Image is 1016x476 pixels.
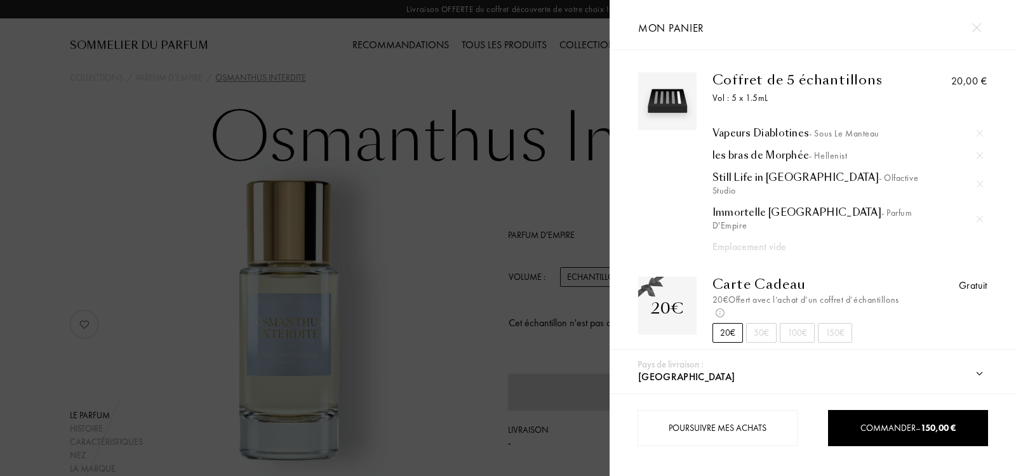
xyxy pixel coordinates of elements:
[712,323,743,343] div: 20€
[712,293,900,320] div: 20€ Offert avec l’achat d’un coffret d’échantillons
[951,74,987,89] div: 20,00 €
[780,323,815,343] div: 100€
[809,150,847,161] span: - Hellenist
[712,127,983,140] a: Vapeurs Diablotines- Sous le Manteau
[712,91,900,105] div: Vol : 5 x 1.5mL
[712,171,983,197] div: Still Life in [GEOGRAPHIC_DATA]
[977,216,983,222] img: cross.svg
[638,410,798,446] div: Poursuivre mes achats
[818,323,852,343] div: 150€
[641,76,693,128] img: box_4.svg
[959,278,987,293] div: Gratuit
[712,277,900,292] div: Carte Cadeau
[712,171,983,197] a: Still Life in [GEOGRAPHIC_DATA]- Olfactive Studio
[712,149,983,162] a: les bras de Morphée- Hellenist
[716,308,725,317] img: info_voucher.png
[712,127,983,140] div: Vapeurs Diablotines
[638,357,704,372] div: Pays de livraison :
[977,130,983,136] img: cross.svg
[809,128,879,139] span: - Sous le Manteau
[712,239,957,255] div: Emplacement vide
[977,181,983,187] img: cross.svg
[712,206,983,232] div: Immortelle [GEOGRAPHIC_DATA]
[921,422,956,433] span: 150,00 €
[712,206,983,232] a: Immortelle [GEOGRAPHIC_DATA]- Parfum d'Empire
[746,323,777,343] div: 50€
[972,23,981,32] img: cross.svg
[638,277,664,298] img: gift_n.png
[651,297,684,320] div: 20€
[977,152,983,159] img: cross.svg
[712,149,983,162] div: les bras de Morphée
[829,421,987,435] div: Commander –
[712,72,900,88] div: Coffret de 5 échantillons
[712,207,912,231] span: - Parfum d'Empire
[638,21,704,35] span: Mon panier
[712,172,918,196] span: - Olfactive Studio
